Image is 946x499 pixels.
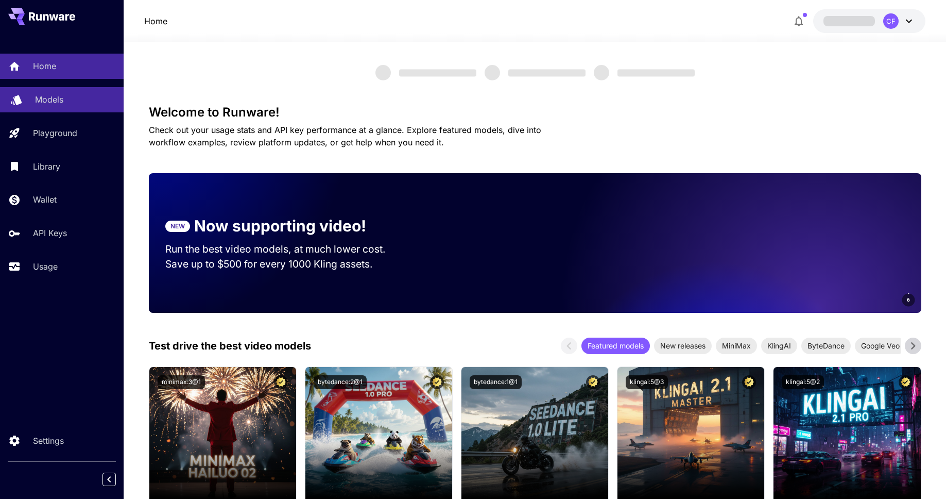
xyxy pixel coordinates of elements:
nav: breadcrumb [144,15,167,27]
img: alt [773,367,920,499]
div: Google Veo [855,338,906,354]
button: Certified Model – Vetted for best performance and includes a commercial license. [274,375,288,389]
h3: Welcome to Runware! [149,105,921,120]
img: alt [149,367,296,499]
p: Wallet [33,193,57,206]
div: Featured models [581,338,650,354]
div: New releases [654,338,712,354]
p: Home [33,60,56,72]
button: minimax:3@1 [158,375,205,389]
img: alt [461,367,608,499]
div: CF [883,13,899,29]
span: MiniMax [716,340,757,351]
button: bytedance:1@1 [470,375,522,389]
img: alt [617,367,764,499]
div: MiniMax [716,338,757,354]
span: 6 [907,296,910,304]
button: Certified Model – Vetted for best performance and includes a commercial license. [430,375,444,389]
p: Library [33,160,60,173]
span: Check out your usage stats and API key performance at a glance. Explore featured models, dive int... [149,125,541,147]
button: Certified Model – Vetted for best performance and includes a commercial license. [742,375,756,389]
span: Featured models [581,340,650,351]
img: alt [305,367,452,499]
span: New releases [654,340,712,351]
p: Playground [33,127,77,139]
p: Save up to $500 for every 1000 Kling assets. [165,257,405,272]
p: Models [35,93,63,106]
a: Home [144,15,167,27]
span: KlingAI [761,340,797,351]
button: Certified Model – Vetted for best performance and includes a commercial license. [899,375,913,389]
p: API Keys [33,227,67,239]
div: KlingAI [761,338,797,354]
button: CF [813,9,925,33]
button: klingai:5@3 [626,375,668,389]
div: ByteDance [801,338,851,354]
span: ByteDance [801,340,851,351]
button: Certified Model – Vetted for best performance and includes a commercial license. [586,375,600,389]
div: Collapse sidebar [110,470,124,489]
p: Test drive the best video models [149,338,311,354]
p: Now supporting video! [194,214,366,238]
p: Settings [33,435,64,447]
button: bytedance:2@1 [314,375,367,389]
p: Run the best video models, at much lower cost. [165,242,405,257]
button: klingai:5@2 [782,375,824,389]
span: Google Veo [855,340,906,351]
p: Usage [33,260,58,273]
button: Collapse sidebar [102,473,116,486]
